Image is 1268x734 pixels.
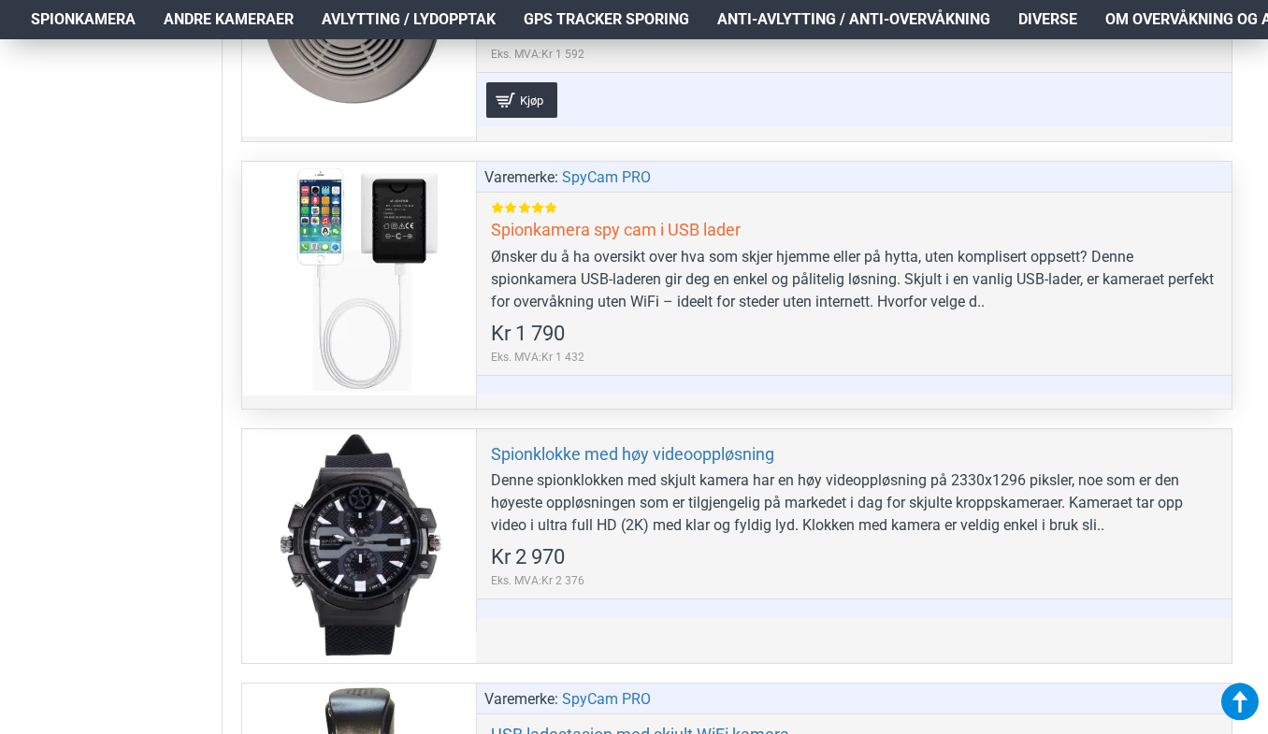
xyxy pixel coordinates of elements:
span: Kr 1 790 [491,324,565,344]
span: GPS Tracker Sporing [524,8,689,31]
span: Kr 2 970 [491,547,565,568]
span: Diverse [1018,8,1077,31]
a: SpyCam PRO [562,166,651,189]
div: Denne spionklokken med skjult kamera har en høy videoppløsning på 2330x1296 piksler, noe som er d... [491,469,1218,537]
span: Varemerke: [484,166,558,189]
span: Kjøp [515,94,548,107]
div: Ønsker du å ha oversikt over hva som skjer hjemme eller på hytta, uten komplisert oppsett? Denne ... [491,246,1218,313]
span: Andre kameraer [164,8,294,31]
span: Varemerke: [484,688,558,711]
a: Spionkamera spy cam i USB lader Spionkamera spy cam i USB lader [242,162,476,396]
a: Spionklokke med høy videooppløsning Spionklokke med høy videooppløsning [242,429,476,663]
span: Spionkamera [31,8,136,31]
span: Eks. MVA:Kr 1 432 [491,349,584,366]
span: Eks. MVA:Kr 2 376 [491,572,584,589]
span: Kr 1 990 [491,21,565,41]
a: SpyCam PRO [562,688,651,711]
span: Eks. MVA:Kr 1 592 [491,46,584,63]
span: Anti-avlytting / Anti-overvåkning [717,8,990,31]
span: Avlytting / Lydopptak [322,8,496,31]
a: Spionklokke med høy videooppløsning [491,443,774,465]
a: Spionkamera spy cam i USB lader [491,219,741,240]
